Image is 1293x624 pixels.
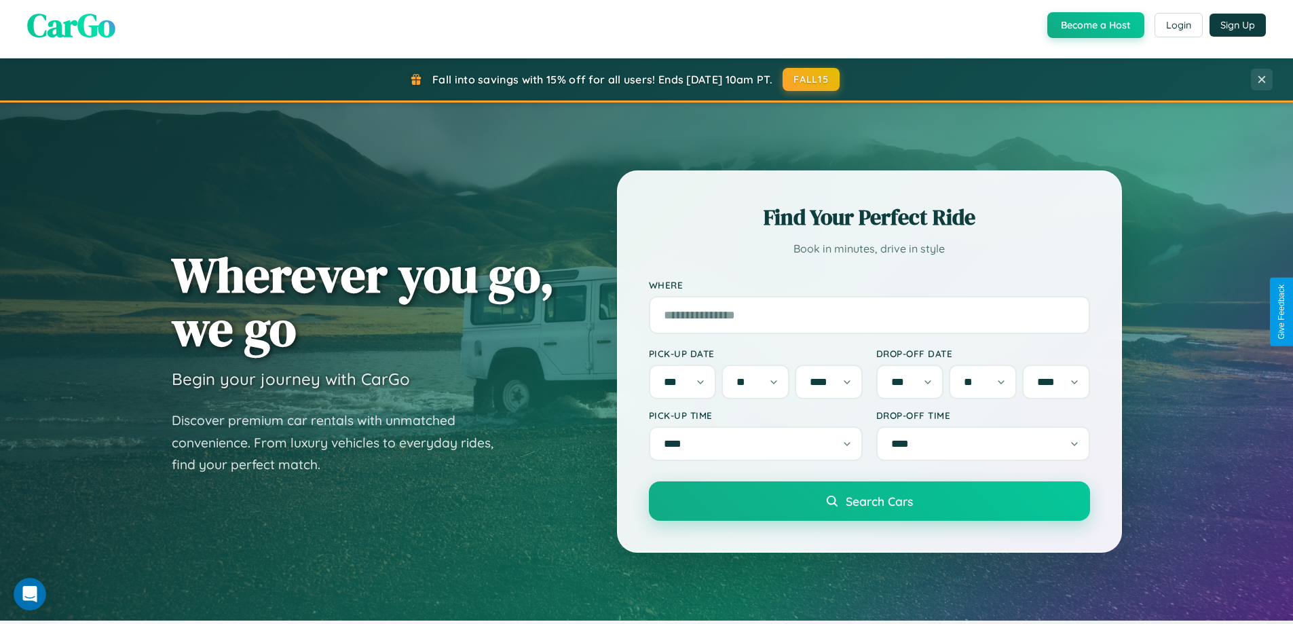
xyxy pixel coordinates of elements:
div: Give Feedback [1277,285,1286,339]
button: Login [1155,13,1203,37]
button: Search Cars [649,481,1090,521]
h3: Begin your journey with CarGo [172,369,410,389]
label: Drop-off Time [876,409,1090,421]
button: Become a Host [1047,12,1144,38]
label: Pick-up Time [649,409,863,421]
p: Book in minutes, drive in style [649,239,1090,259]
button: Sign Up [1210,14,1266,37]
label: Where [649,279,1090,291]
span: CarGo [27,3,115,48]
button: FALL15 [783,68,840,91]
span: Search Cars [846,494,913,509]
label: Drop-off Date [876,348,1090,359]
label: Pick-up Date [649,348,863,359]
h2: Find Your Perfect Ride [649,202,1090,232]
span: Fall into savings with 15% off for all users! Ends [DATE] 10am PT. [432,73,772,86]
h1: Wherever you go, we go [172,248,555,355]
p: Discover premium car rentals with unmatched convenience. From luxury vehicles to everyday rides, ... [172,409,511,476]
iframe: Intercom live chat [14,578,46,610]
